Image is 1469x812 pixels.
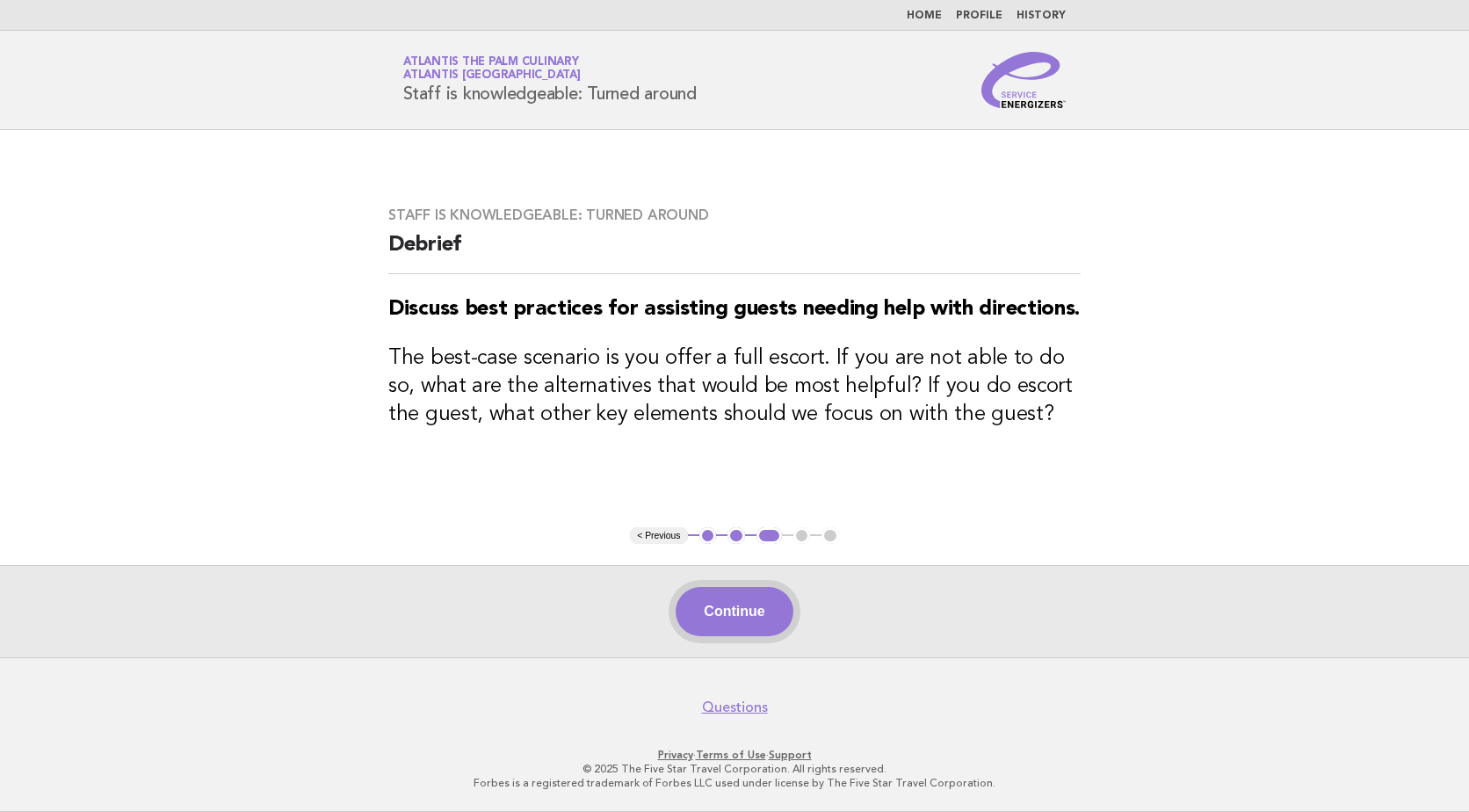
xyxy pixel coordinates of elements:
[676,587,792,636] button: Continue
[197,748,1272,762] p: · ·
[956,11,1002,21] a: Profile
[388,299,1080,320] strong: Discuss best practices for assisting guests needing help with directions.
[403,70,581,82] span: Atlantis [GEOGRAPHIC_DATA]
[403,56,581,81] a: Atlantis The Palm CulinaryAtlantis [GEOGRAPHIC_DATA]
[388,344,1081,429] h3: The best-case scenario is you offer a full escort. If you are not able to do so, what are the alt...
[769,749,812,761] a: Support
[696,749,766,761] a: Terms of Use
[403,57,697,103] h1: Staff is knowledgeable: Turned around
[197,776,1272,790] p: Forbes is a registered trademark of Forbes LLC used under license by The Five Star Travel Corpora...
[630,527,687,545] button: < Previous
[907,11,942,21] a: Home
[388,207,1081,224] h3: Staff is knowledgeable: Turned around
[981,52,1066,108] img: Service Energizers
[699,527,717,545] button: 1
[756,527,782,545] button: 3
[658,749,693,761] a: Privacy
[727,527,745,545] button: 2
[388,231,1081,274] h2: Debrief
[1017,11,1066,21] a: History
[197,762,1272,776] p: © 2025 The Five Star Travel Corporation. All rights reserved.
[702,699,768,716] a: Questions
